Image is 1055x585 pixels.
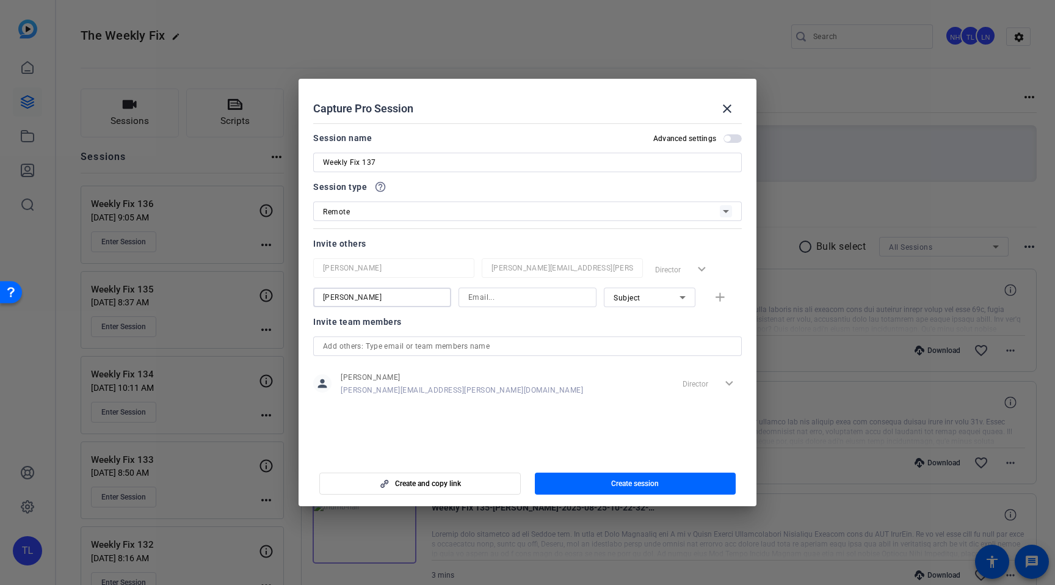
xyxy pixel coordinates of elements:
[468,290,587,305] input: Email...
[720,101,734,116] mat-icon: close
[535,473,736,495] button: Create session
[323,208,350,216] span: Remote
[341,385,583,395] span: [PERSON_NAME][EMAIL_ADDRESS][PERSON_NAME][DOMAIN_NAME]
[313,131,372,145] div: Session name
[313,236,742,251] div: Invite others
[313,314,742,329] div: Invite team members
[313,94,742,123] div: Capture Pro Session
[323,155,732,170] input: Enter Session Name
[653,134,716,144] h2: Advanced settings
[323,261,465,275] input: Name...
[395,479,461,489] span: Create and copy link
[614,294,640,302] span: Subject
[374,181,386,193] mat-icon: help_outline
[323,339,732,354] input: Add others: Type email or team members name
[313,180,367,194] span: Session type
[323,290,441,305] input: Name...
[491,261,633,275] input: Email...
[341,372,583,382] span: [PERSON_NAME]
[313,374,332,393] mat-icon: person
[611,479,659,489] span: Create session
[319,473,521,495] button: Create and copy link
